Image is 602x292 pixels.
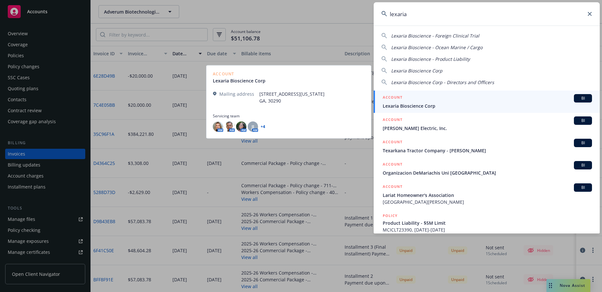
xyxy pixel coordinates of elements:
[383,116,402,124] h5: ACCOUNT
[576,95,589,101] span: BI
[383,125,592,132] span: [PERSON_NAME] Electric, Inc.
[576,185,589,190] span: BI
[391,33,479,39] span: Lexaria Bioscience - Foreign Clinical Trial
[374,2,600,26] input: Search...
[383,192,592,199] span: Lariat Homeowner's Association
[374,157,600,180] a: ACCOUNTBIOrganizacion DeMariachis Uni [GEOGRAPHIC_DATA]
[383,212,398,219] h5: POLICY
[383,147,592,154] span: Texarkana Tractor Company - [PERSON_NAME]
[576,162,589,168] span: BI
[374,91,600,113] a: ACCOUNTBILexaria Bioscience Corp
[374,209,600,237] a: POLICYProduct Liability - $5M LimitMCICLT23390, [DATE]-[DATE]
[383,199,592,205] span: [GEOGRAPHIC_DATA][PERSON_NAME]
[391,68,442,74] span: Lexaria Bioscience Corp
[383,139,402,146] h5: ACCOUNT
[374,180,600,209] a: ACCOUNTBILariat Homeowner's Association[GEOGRAPHIC_DATA][PERSON_NAME]
[383,103,592,109] span: Lexaria Bioscience Corp
[383,220,592,226] span: Product Liability - $5M Limit
[576,140,589,146] span: BI
[383,183,402,191] h5: ACCOUNT
[391,44,483,50] span: Lexaria Bioscience - Ocean Marine / Cargo
[383,226,592,233] span: MCICLT23390, [DATE]-[DATE]
[383,169,592,176] span: Organizacion DeMariachis Uni [GEOGRAPHIC_DATA]
[374,113,600,135] a: ACCOUNTBI[PERSON_NAME] Electric, Inc.
[391,56,470,62] span: Lexaria Bioscience - Product Liability
[391,79,494,85] span: Lexaria Bioscience Corp - Directors and Officers
[576,118,589,124] span: BI
[383,94,402,102] h5: ACCOUNT
[374,135,600,157] a: ACCOUNTBITexarkana Tractor Company - [PERSON_NAME]
[383,161,402,169] h5: ACCOUNT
